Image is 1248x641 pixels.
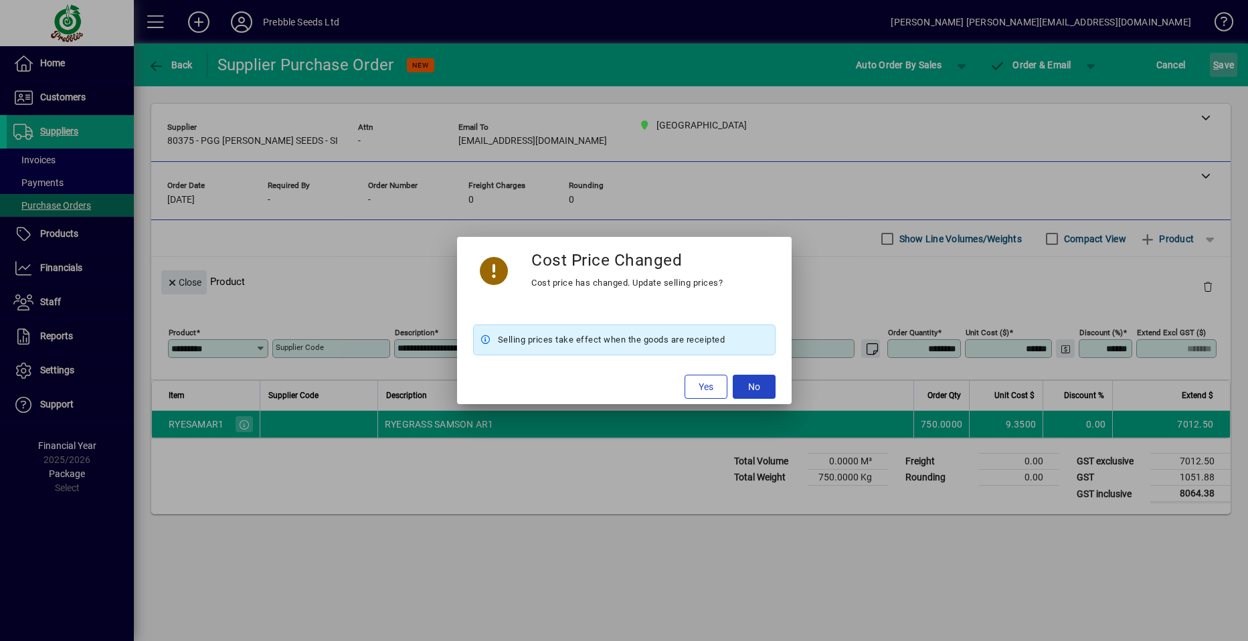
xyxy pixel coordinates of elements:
span: No [748,380,760,394]
span: Selling prices take effect when the goods are receipted [498,332,725,348]
button: No [733,375,776,399]
button: Yes [685,375,727,399]
div: Cost price has changed. Update selling prices? [531,275,723,291]
h3: Cost Price Changed [531,250,682,270]
span: Yes [699,380,713,394]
